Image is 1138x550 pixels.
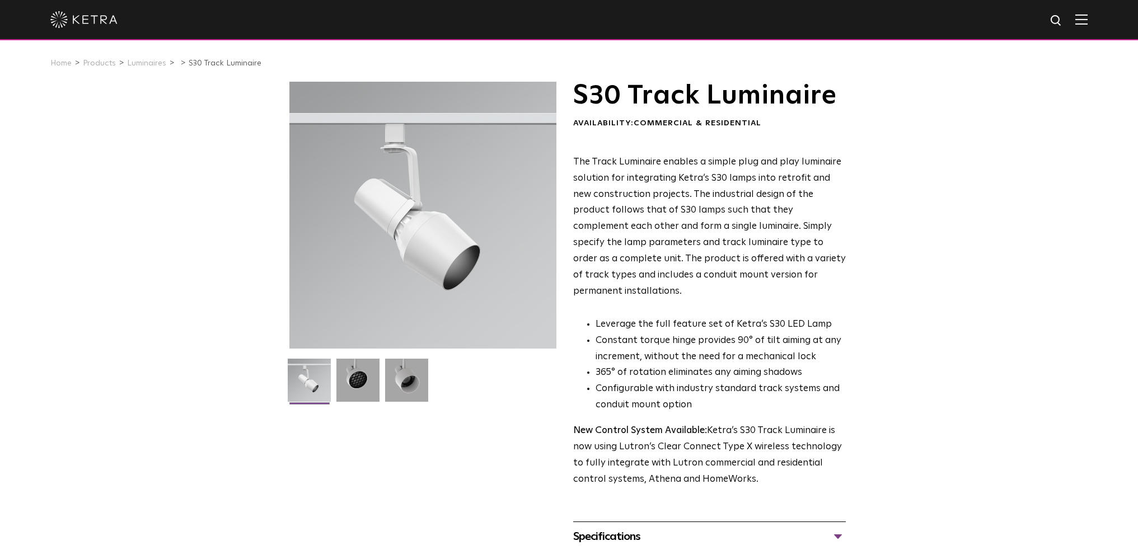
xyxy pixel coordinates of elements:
[596,365,846,381] li: 365° of rotation eliminates any aiming shadows
[189,59,261,67] a: S30 Track Luminaire
[573,426,707,435] strong: New Control System Available:
[573,118,846,129] div: Availability:
[385,359,428,410] img: 9e3d97bd0cf938513d6e
[83,59,116,67] a: Products
[573,82,846,110] h1: S30 Track Luminaire
[1075,14,1088,25] img: Hamburger%20Nav.svg
[596,317,846,333] li: Leverage the full feature set of Ketra’s S30 LED Lamp
[1050,14,1064,28] img: search icon
[50,11,118,28] img: ketra-logo-2019-white
[573,157,846,296] span: The Track Luminaire enables a simple plug and play luminaire solution for integrating Ketra’s S30...
[596,333,846,365] li: Constant torque hinge provides 90° of tilt aiming at any increment, without the need for a mechan...
[596,381,846,413] li: Configurable with industry standard track systems and conduit mount option
[573,528,846,546] div: Specifications
[50,59,72,67] a: Home
[288,359,331,410] img: S30-Track-Luminaire-2021-Web-Square
[336,359,380,410] img: 3b1b0dc7630e9da69e6b
[634,119,761,127] span: Commercial & Residential
[573,423,846,488] p: Ketra’s S30 Track Luminaire is now using Lutron’s Clear Connect Type X wireless technology to ful...
[127,59,166,67] a: Luminaires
